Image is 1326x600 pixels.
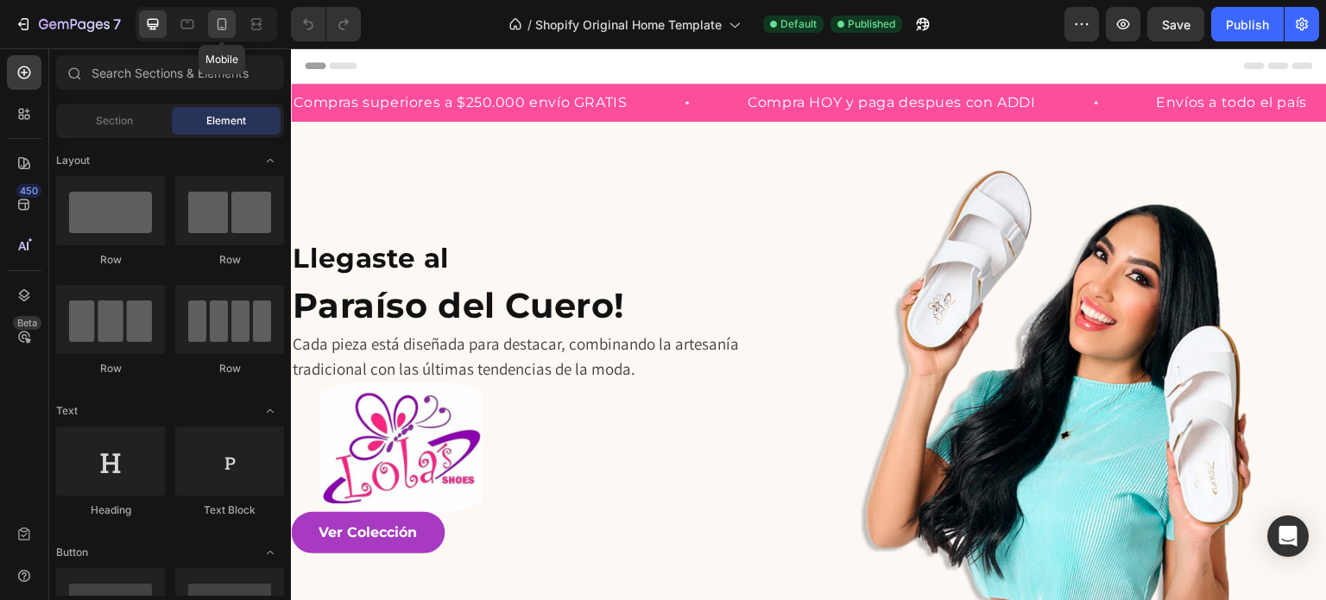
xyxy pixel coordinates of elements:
[56,153,90,168] span: Layout
[13,316,41,330] div: Beta
[535,16,722,34] span: Shopify Original Home Template
[56,55,284,90] input: Search Sections & Elements
[780,16,817,32] span: Default
[113,14,121,35] p: 7
[56,403,78,419] span: Text
[527,16,532,34] span: /
[848,16,895,32] span: Published
[206,113,246,129] span: Element
[291,48,1326,600] iframe: Design area
[256,539,284,566] span: Toggle open
[1162,17,1190,32] span: Save
[1211,7,1284,41] button: Publish
[256,397,284,425] span: Toggle open
[175,502,284,518] div: Text Block
[16,184,41,198] div: 450
[175,361,284,376] div: Row
[256,147,284,174] span: Toggle open
[56,502,165,518] div: Heading
[56,545,88,560] span: Button
[291,7,361,41] div: Undo/Redo
[56,361,165,376] div: Row
[96,113,133,129] span: Section
[1226,16,1269,34] div: Publish
[7,7,129,41] button: 7
[1267,515,1309,557] div: Open Intercom Messenger
[1147,7,1204,41] button: Save
[56,252,165,268] div: Row
[175,252,284,268] div: Row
